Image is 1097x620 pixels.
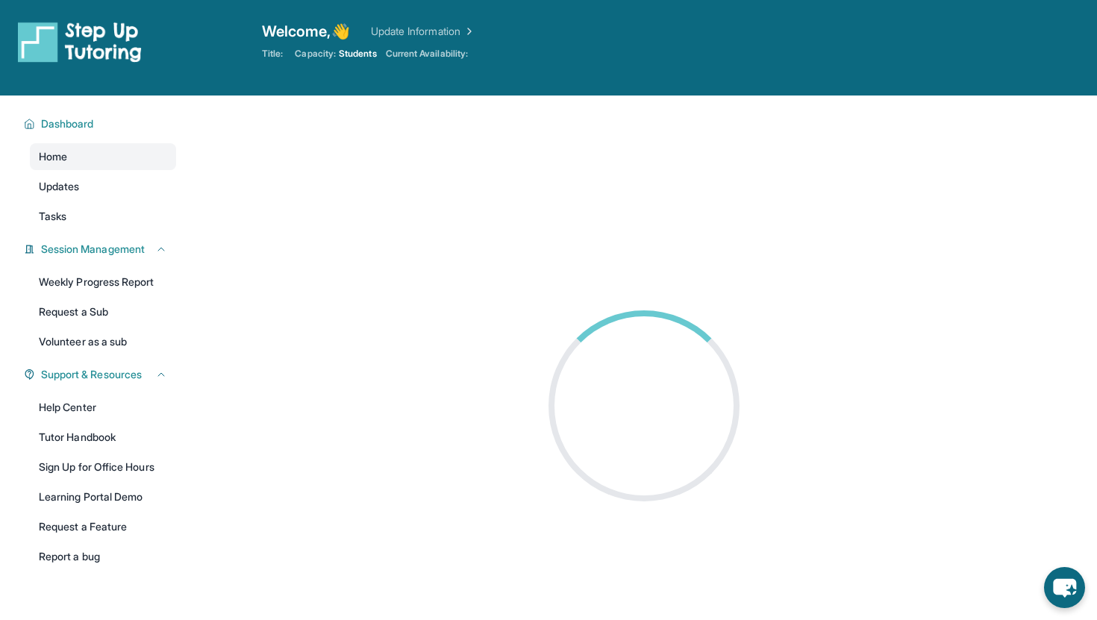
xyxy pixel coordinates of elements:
a: Update Information [371,24,475,39]
button: Dashboard [35,116,167,131]
a: Weekly Progress Report [30,269,176,295]
a: Request a Feature [30,513,176,540]
a: Updates [30,173,176,200]
img: Chevron Right [460,24,475,39]
span: Updates [39,179,80,194]
a: Report a bug [30,543,176,570]
span: Session Management [41,242,145,257]
a: Sign Up for Office Hours [30,454,176,480]
a: Tutor Handbook [30,424,176,451]
span: Home [39,149,67,164]
img: logo [18,21,142,63]
span: Dashboard [41,116,94,131]
button: chat-button [1044,567,1085,608]
span: Title: [262,48,283,60]
a: Learning Portal Demo [30,483,176,510]
span: Welcome, 👋 [262,21,350,42]
span: Support & Resources [41,367,142,382]
span: Students [339,48,377,60]
button: Support & Resources [35,367,167,382]
a: Help Center [30,394,176,421]
button: Session Management [35,242,167,257]
span: Capacity: [295,48,336,60]
span: Current Availability: [386,48,468,60]
span: Tasks [39,209,66,224]
a: Volunteer as a sub [30,328,176,355]
a: Home [30,143,176,170]
a: Tasks [30,203,176,230]
a: Request a Sub [30,298,176,325]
